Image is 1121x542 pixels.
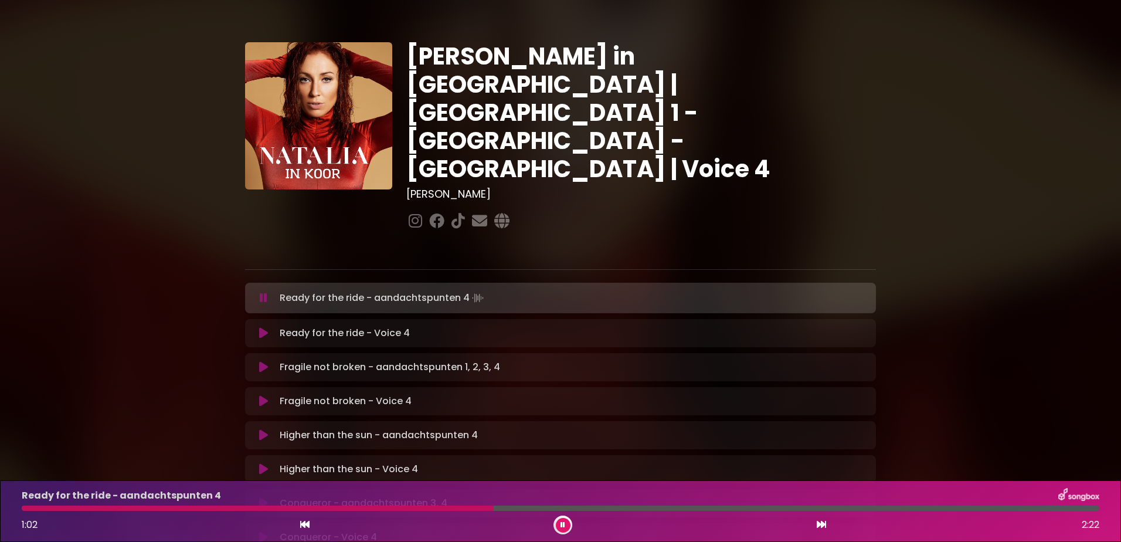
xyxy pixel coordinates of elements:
[406,188,876,201] h3: [PERSON_NAME]
[22,489,221,503] p: Ready for the ride - aandachtspunten 4
[280,462,418,476] p: Higher than the sun - Voice 4
[470,290,486,306] img: waveform4.gif
[280,394,412,408] p: Fragile not broken - Voice 4
[406,42,876,183] h1: [PERSON_NAME] in [GEOGRAPHIC_DATA] | [GEOGRAPHIC_DATA] 1 - [GEOGRAPHIC_DATA] - [GEOGRAPHIC_DATA] ...
[280,360,500,374] p: Fragile not broken - aandachtspunten 1, 2, 3, 4
[280,290,486,306] p: Ready for the ride - aandachtspunten 4
[245,42,392,189] img: YTVS25JmS9CLUqXqkEhs
[280,326,410,340] p: Ready for the ride - Voice 4
[280,428,478,442] p: Higher than the sun - aandachtspunten 4
[1082,518,1099,532] span: 2:22
[22,518,38,531] span: 1:02
[1058,488,1099,503] img: songbox-logo-white.png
